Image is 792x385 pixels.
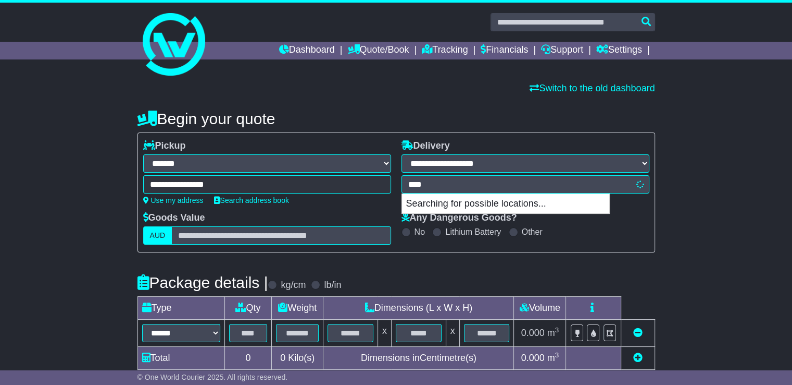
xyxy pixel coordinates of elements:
a: Switch to the old dashboard [530,83,655,93]
sup: 3 [555,326,559,334]
td: x [378,320,391,347]
td: Dimensions in Centimetre(s) [323,347,514,370]
a: Add new item [633,353,643,363]
td: 0 [224,347,272,370]
td: Total [137,347,224,370]
span: 0.000 [521,353,545,363]
a: Use my address [143,196,204,204]
label: kg/cm [281,280,306,291]
label: Delivery [401,140,450,152]
a: Support [541,42,583,59]
td: Dimensions (L x W x H) [323,297,514,320]
a: Quote/Book [347,42,409,59]
sup: 3 [555,351,559,359]
span: 0.000 [521,328,545,338]
label: AUD [143,226,172,245]
h4: Package details | [137,274,268,291]
label: Lithium Battery [445,227,501,237]
label: Goods Value [143,212,205,224]
td: Volume [514,297,566,320]
typeahead: Please provide city [401,175,649,194]
label: lb/in [324,280,341,291]
label: Any Dangerous Goods? [401,212,517,224]
a: Search address book [214,196,289,204]
a: Tracking [422,42,468,59]
label: Other [522,227,543,237]
span: m [547,353,559,363]
h4: Begin your quote [137,110,655,127]
p: Searching for possible locations... [402,194,609,214]
span: 0 [280,353,285,363]
label: Pickup [143,140,186,152]
span: © One World Courier 2025. All rights reserved. [137,373,288,381]
a: Dashboard [279,42,335,59]
span: m [547,328,559,338]
td: Weight [272,297,323,320]
td: Kilo(s) [272,347,323,370]
a: Settings [596,42,642,59]
td: Type [137,297,224,320]
a: Remove this item [633,328,643,338]
td: x [446,320,459,347]
a: Financials [481,42,528,59]
label: No [414,227,425,237]
td: Qty [224,297,272,320]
